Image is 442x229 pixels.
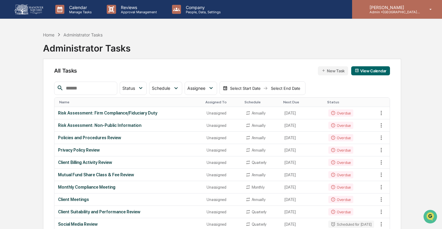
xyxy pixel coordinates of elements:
[93,66,109,73] button: See all
[252,111,266,115] div: Annually
[355,68,359,73] img: calendar
[378,100,390,104] div: Toggle SortBy
[328,171,353,178] div: Overdue
[252,210,267,214] div: Quarterly
[244,100,279,104] div: Toggle SortBy
[207,123,238,128] div: Unassigned
[423,209,439,225] iframe: Open customer support
[50,82,52,87] span: •
[281,119,324,132] td: [DATE]
[207,210,238,214] div: Unassigned
[42,149,73,154] a: Powered byPylon
[252,123,266,128] div: Annually
[281,193,324,206] td: [DATE]
[205,100,239,104] div: Toggle SortBy
[328,221,374,228] div: Scheduled for [DATE]
[252,222,267,227] div: Quarterly
[281,169,324,181] td: [DATE]
[229,86,262,91] div: Select Start Date
[54,67,77,74] span: All Tasks
[6,46,17,57] img: 1746055101610-c473b297-6a78-478c-a979-82029cc54cd1
[351,66,390,75] button: View Calendar
[58,135,200,140] div: Policies and Procedures Review
[60,149,73,154] span: Pylon
[58,185,200,190] div: Monthly Compliance Meeting
[207,185,238,190] div: Unassigned
[207,222,238,227] div: Unassigned
[6,13,109,22] p: How can we help?
[328,122,353,129] div: Overdue
[4,121,41,132] a: 🖐️Preclearance
[252,185,265,190] div: Monthly
[50,123,75,129] span: Attestations
[19,82,49,87] span: [PERSON_NAME]
[252,148,266,152] div: Annually
[187,86,205,91] span: Assignee
[365,10,421,14] p: Admin • [GEOGRAPHIC_DATA] Wealth Advisors
[4,132,40,143] a: 🔎Data Lookup
[181,5,224,10] p: Company
[283,100,322,104] div: Toggle SortBy
[281,132,324,144] td: [DATE]
[58,111,200,115] div: Risk Assessment: Firm Compliance/Fiduciary Duty
[328,146,353,154] div: Overdue
[328,196,353,203] div: Overdue
[116,10,160,14] p: Approval Management
[328,184,353,191] div: Overdue
[58,209,200,214] div: Client Suitability and Performance Review
[14,4,43,14] img: logo
[252,197,266,202] div: Annually
[207,136,238,140] div: Unassigned
[58,222,200,227] div: Social Media Review
[58,160,200,165] div: Client Billing Activity Review
[44,124,48,129] div: 🗄️
[328,208,353,215] div: Overdue
[12,135,38,141] span: Data Lookup
[58,123,200,128] div: Risk Assessment: Non-Public Information
[328,134,353,141] div: Overdue
[122,86,135,91] span: Status
[328,109,353,117] div: Overdue
[207,111,238,115] div: Unassigned
[263,86,268,91] img: arrow right
[207,173,238,177] div: Unassigned
[43,32,54,37] div: Home
[53,98,66,103] span: [DATE]
[6,67,40,72] div: Past conversations
[116,5,160,10] p: Reviews
[252,136,266,140] div: Annually
[6,76,16,86] img: Cece Ferraez
[152,86,170,91] span: Schedule
[27,52,83,57] div: We're available if you need us!
[281,156,324,169] td: [DATE]
[181,10,224,14] p: People, Data, Settings
[207,197,238,202] div: Unassigned
[13,46,23,57] img: 8933085812038_c878075ebb4cc5468115_72.jpg
[318,66,348,75] button: New Task
[207,160,238,165] div: Unassigned
[64,5,95,10] p: Calendar
[27,46,99,52] div: Start new chat
[12,123,39,129] span: Preclearance
[6,93,16,102] img: Cece Ferraez
[58,172,200,177] div: Mutual Fund Share Class & Fee Review
[63,32,103,37] div: Administrator Tasks
[58,197,200,202] div: Client Meetings
[281,181,324,193] td: [DATE]
[223,86,228,91] img: calendar
[252,173,266,177] div: Annually
[58,148,200,152] div: Privacy Policy Review
[365,5,421,10] p: [PERSON_NAME]
[207,148,238,152] div: Unassigned
[6,124,11,129] div: 🖐️
[102,48,109,55] button: Start new chat
[19,98,49,103] span: [PERSON_NAME]
[53,82,81,87] span: 23 minutes ago
[59,100,201,104] div: Toggle SortBy
[281,206,324,218] td: [DATE]
[252,160,267,165] div: Quarterly
[41,121,77,132] a: 🗄️Attestations
[281,107,324,119] td: [DATE]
